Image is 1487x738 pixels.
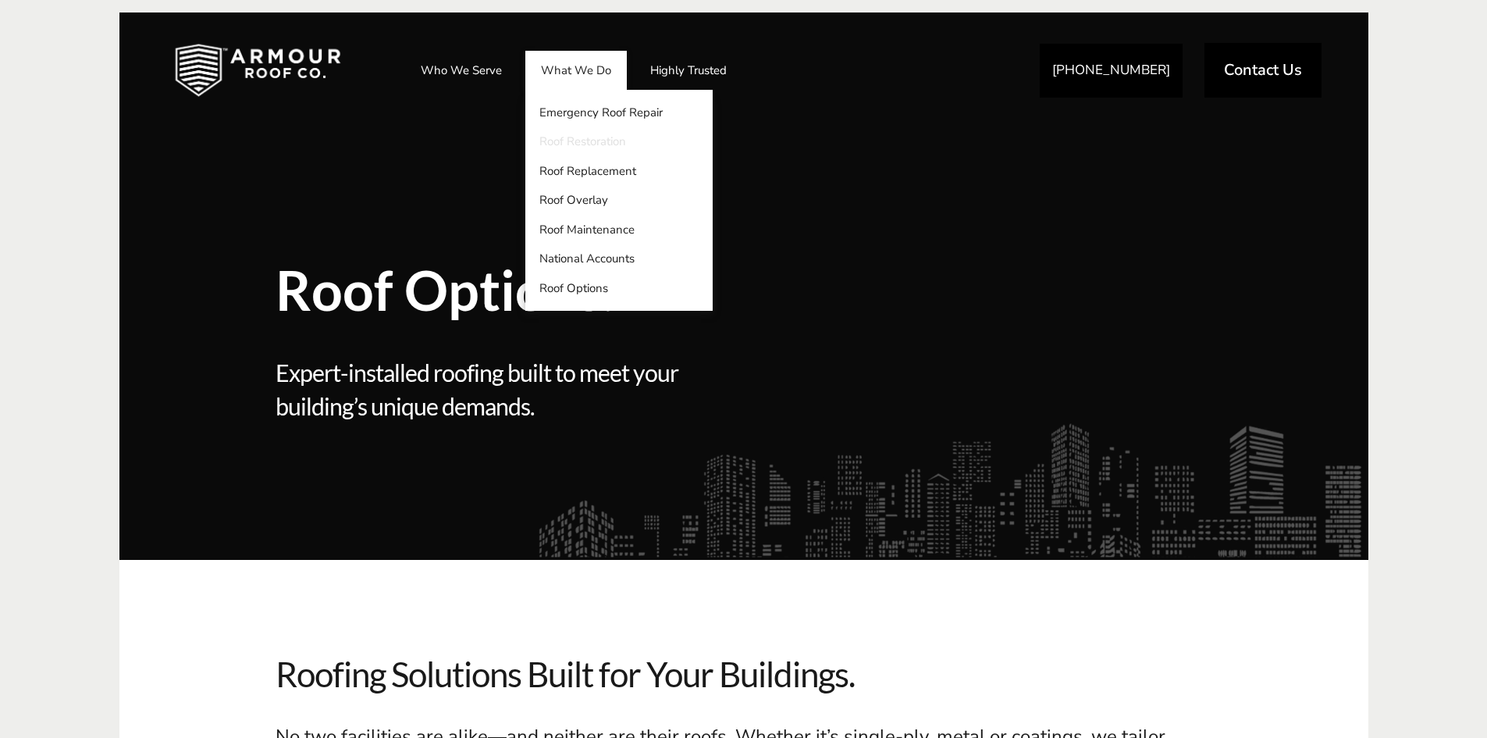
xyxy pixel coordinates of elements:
[525,98,713,127] a: Emergency Roof Repair
[405,51,518,90] a: Who We Serve
[1040,44,1183,98] a: [PHONE_NUMBER]
[276,262,970,317] span: Roof Options.
[525,156,713,186] a: Roof Replacement
[525,273,713,303] a: Roof Options
[635,51,742,90] a: Highly Trusted
[1204,43,1322,98] a: Contact Us
[525,244,713,274] a: National Accounts
[276,356,738,422] span: Expert-installed roofing built to meet your building’s unique demands.
[525,51,627,90] a: What We Do
[525,127,713,157] a: Roof Restoration
[150,31,365,109] img: Industrial and Commercial Roofing Company | Armour Roof Co.
[1224,62,1302,78] span: Contact Us
[525,186,713,216] a: Roof Overlay
[525,215,713,244] a: Roof Maintenance
[276,654,1212,695] span: Roofing Solutions Built for Your Buildings.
